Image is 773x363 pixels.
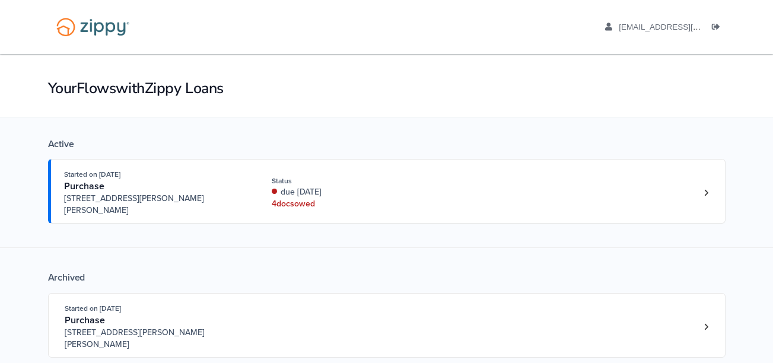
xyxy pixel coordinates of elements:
img: Logo [49,12,137,42]
a: Open loan 3844698 [48,293,726,358]
span: andcook84@outlook.com [619,23,755,31]
h1: Your Flows with Zippy Loans [48,78,726,98]
div: Archived [48,272,726,284]
div: due [DATE] [272,186,430,198]
span: [STREET_ADDRESS][PERSON_NAME][PERSON_NAME] [65,327,246,351]
span: Started on [DATE] [65,304,121,313]
span: Started on [DATE] [64,170,120,179]
div: Status [272,176,430,186]
a: Log out [712,23,725,34]
div: Active [48,138,726,150]
span: Purchase [65,314,105,326]
a: Loan number 4201219 [698,184,715,202]
div: 4 doc s owed [272,198,430,210]
span: [STREET_ADDRESS][PERSON_NAME][PERSON_NAME] [64,193,245,216]
a: Loan number 3844698 [698,318,715,336]
span: Purchase [64,180,104,192]
a: Open loan 4201219 [48,159,726,224]
a: edit profile [605,23,755,34]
